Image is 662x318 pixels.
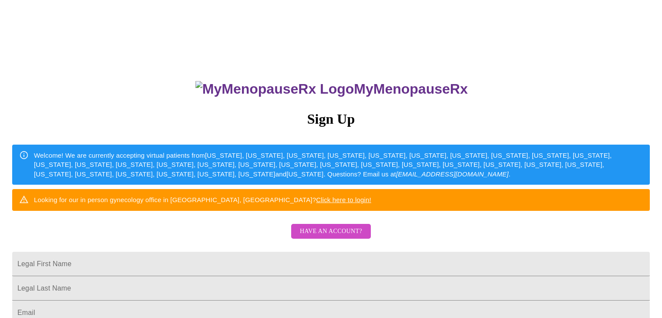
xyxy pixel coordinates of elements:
a: Have an account? [289,233,373,241]
a: Click here to login! [316,196,371,203]
div: Looking for our in person gynecology office in [GEOGRAPHIC_DATA], [GEOGRAPHIC_DATA]? [34,192,371,208]
div: Welcome! We are currently accepting virtual patients from [US_STATE], [US_STATE], [US_STATE], [US... [34,147,643,182]
h3: MyMenopauseRx [13,81,650,97]
img: MyMenopauseRx Logo [195,81,354,97]
h3: Sign Up [12,111,650,127]
button: Have an account? [291,224,371,239]
em: [EMAIL_ADDRESS][DOMAIN_NAME] [396,170,509,178]
span: Have an account? [300,226,362,237]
